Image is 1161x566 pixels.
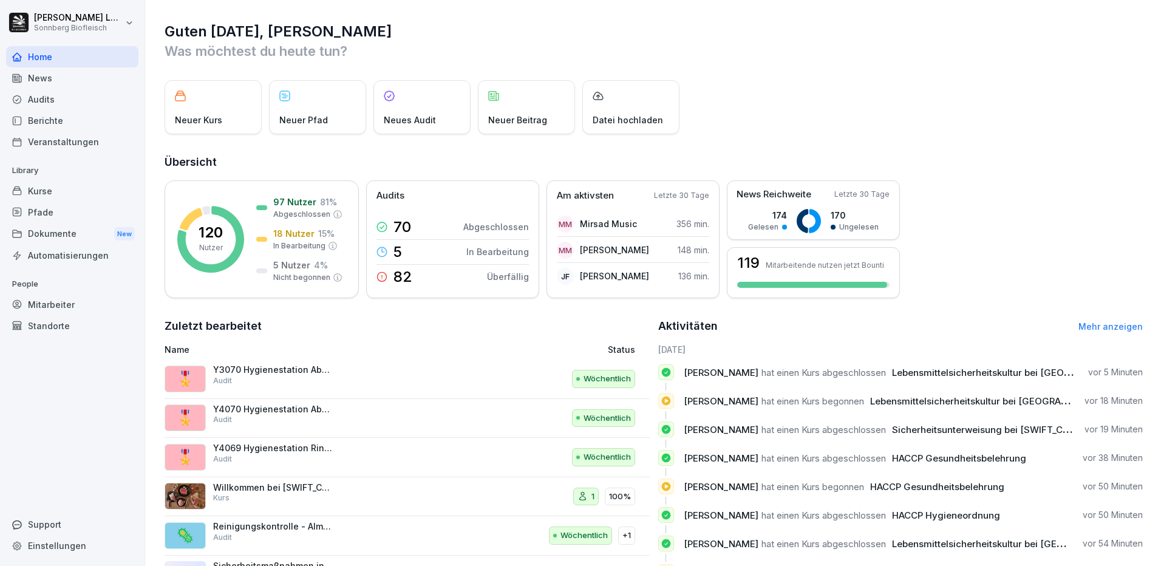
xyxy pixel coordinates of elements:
p: Audit [213,454,232,465]
p: +1 [622,530,631,542]
p: vor 50 Minuten [1083,509,1143,521]
p: [PERSON_NAME] [580,244,649,256]
p: vor 54 Minuten [1083,537,1143,550]
p: 4 % [314,259,328,271]
p: 120 [199,225,223,240]
p: [PERSON_NAME] [580,270,649,282]
div: Mitarbeiter [6,294,138,315]
span: [PERSON_NAME] [684,481,758,493]
a: 🦠Reinigungskontrolle - Almstraße, Schlachtung/ZerlegungAuditWöchentlich+1 [165,516,650,556]
p: Was möchtest du heute tun? [165,41,1143,61]
p: Letzte 30 Tage [834,189,890,200]
p: 5 Nutzer [273,259,310,271]
p: vor 19 Minuten [1084,423,1143,435]
p: 🎖️ [176,368,194,390]
span: hat einen Kurs abgeschlossen [761,452,886,464]
div: News [6,67,138,89]
span: Lebensmittelsicherheitskultur bei [GEOGRAPHIC_DATA] [892,367,1134,378]
a: Mehr anzeigen [1078,321,1143,332]
a: Einstellungen [6,535,138,556]
p: vor 18 Minuten [1084,395,1143,407]
span: HACCP Hygieneordnung [892,510,1000,521]
a: 🎖️Y3070 Hygienestation Abgang WurstbetriebAuditWöchentlich [165,360,650,399]
div: New [114,227,135,241]
a: 🎖️Y4069 Hygienestation RinderbetriebAuditWöchentlich [165,438,650,477]
div: MM [557,216,574,233]
p: 18 Nutzer [273,227,315,240]
span: [PERSON_NAME] [684,424,758,435]
p: Wöchentlich [584,412,631,424]
img: vq64qnx387vm2euztaeei3pt.png [165,483,206,510]
span: hat einen Kurs begonnen [761,481,864,493]
p: Neues Audit [384,114,436,126]
span: hat einen Kurs abgeschlossen [761,424,886,435]
p: Name [165,343,468,356]
p: Mitarbeitende nutzen jetzt Bounti [766,261,884,270]
p: vor 5 Minuten [1088,366,1143,378]
h1: Guten [DATE], [PERSON_NAME] [165,22,1143,41]
p: 15 % [318,227,335,240]
span: hat einen Kurs begonnen [761,395,864,407]
p: Neuer Pfad [279,114,328,126]
p: 🎖️ [176,407,194,429]
p: 🎖️ [176,446,194,468]
a: Audits [6,89,138,110]
p: 148 min. [678,244,709,256]
p: 5 [393,245,402,259]
span: [PERSON_NAME] [684,367,758,378]
p: In Bearbeitung [273,240,325,251]
p: [PERSON_NAME] Lumetsberger [34,13,123,23]
p: Neuer Kurs [175,114,222,126]
p: vor 50 Minuten [1083,480,1143,493]
p: Audit [213,532,232,543]
p: 136 min. [678,270,709,282]
p: vor 38 Minuten [1083,452,1143,464]
p: 170 [831,209,879,222]
div: Dokumente [6,223,138,245]
p: Datei hochladen [593,114,663,126]
span: HACCP Gesundheitsbelehrung [892,452,1026,464]
p: Wöchentlich [584,451,631,463]
span: Lebensmittelsicherheitskultur bei [GEOGRAPHIC_DATA] [892,538,1134,550]
p: 356 min. [676,217,709,230]
span: hat einen Kurs abgeschlossen [761,367,886,378]
a: DokumenteNew [6,223,138,245]
p: Sonnberg Biofleisch [34,24,123,32]
a: Standorte [6,315,138,336]
p: Library [6,161,138,180]
p: Überfällig [487,270,529,283]
span: Sicherheitsunterweisung bei [SWIFT_CODE] [892,424,1084,435]
a: Automatisierungen [6,245,138,266]
div: JF [557,268,574,285]
p: Letzte 30 Tage [654,190,709,201]
span: hat einen Kurs abgeschlossen [761,510,886,521]
div: MM [557,242,574,259]
a: Home [6,46,138,67]
p: 70 [393,220,411,234]
p: Audit [213,375,232,386]
p: Status [608,343,635,356]
p: Abgeschlossen [463,220,529,233]
h3: 119 [737,256,760,270]
a: Kurse [6,180,138,202]
p: News Reichweite [737,188,811,202]
span: [PERSON_NAME] [684,538,758,550]
a: Veranstaltungen [6,131,138,152]
p: Gelesen [748,222,778,233]
a: Berichte [6,110,138,131]
a: 🎖️Y4070 Hygienestation Abgang RinderzerlegungAuditWöchentlich [165,399,650,438]
p: 🦠 [176,525,194,547]
p: Willkommen bei [SWIFT_CODE] Biofleisch [213,482,335,493]
a: Pfade [6,202,138,223]
p: Reinigungskontrolle - Almstraße, Schlachtung/Zerlegung [213,521,335,532]
p: Audits [376,189,404,203]
div: Support [6,514,138,535]
h6: [DATE] [658,343,1143,356]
